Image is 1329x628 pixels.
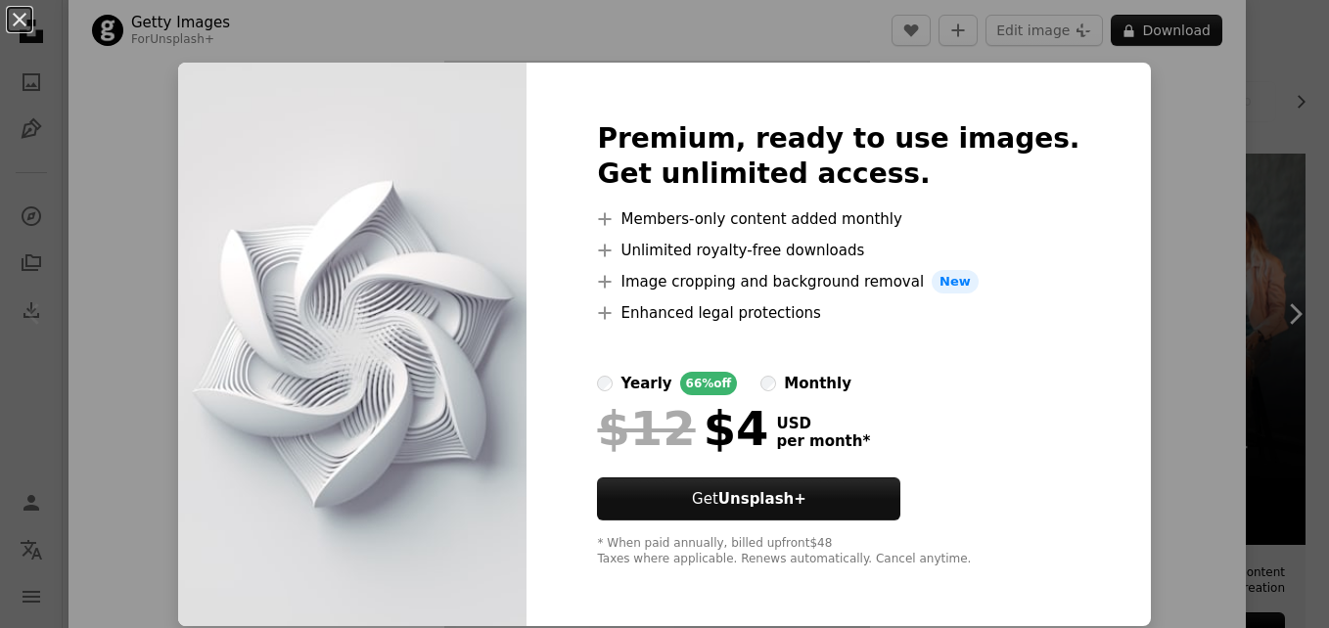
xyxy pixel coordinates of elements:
[597,207,1079,231] li: Members-only content added monthly
[597,121,1079,192] h2: Premium, ready to use images. Get unlimited access.
[597,403,695,454] span: $12
[932,270,979,293] span: New
[760,376,776,391] input: monthly
[597,270,1079,293] li: Image cropping and background removal
[680,372,738,395] div: 66% off
[597,477,900,520] button: GetUnsplash+
[718,490,806,508] strong: Unsplash+
[597,403,768,454] div: $4
[597,536,1079,567] div: * When paid annually, billed upfront $48 Taxes where applicable. Renews automatically. Cancel any...
[178,63,527,626] img: premium_photo-1661914978519-52a11fe159a7
[776,432,870,450] span: per month *
[776,415,870,432] span: USD
[620,372,671,395] div: yearly
[597,301,1079,325] li: Enhanced legal protections
[597,376,613,391] input: yearly66%off
[597,239,1079,262] li: Unlimited royalty-free downloads
[784,372,851,395] div: monthly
